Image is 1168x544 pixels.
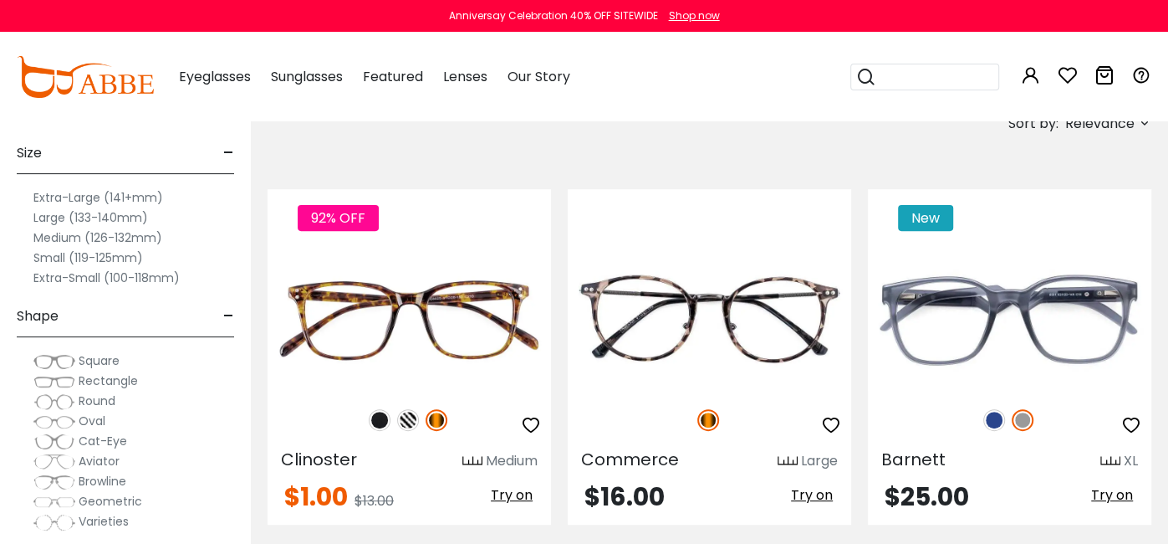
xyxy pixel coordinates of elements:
[33,228,162,248] label: Medium (126-132mm)
[17,296,59,336] span: Shape
[33,268,180,288] label: Extra-Small (100-118mm)
[697,409,719,431] img: Tortoise
[79,352,120,369] span: Square
[397,409,419,431] img: Pattern
[281,448,357,471] span: Clinoster
[298,205,379,231] span: 92% OFF
[868,249,1151,392] img: Gray Barnett - TR ,Universal Bridge Fit
[581,448,679,471] span: Commerce
[443,67,487,86] span: Lenses
[898,205,953,231] span: New
[778,455,798,468] img: size ruler
[486,451,538,471] div: Medium
[486,485,538,506] button: Try on
[1091,485,1133,505] span: Try on
[1012,409,1033,431] img: Gray
[79,473,126,490] span: Browline
[426,409,447,431] img: Tortoise
[33,353,75,370] img: Square.png
[1100,455,1120,468] img: size ruler
[33,454,75,470] img: Aviator.png
[885,479,969,515] span: $25.00
[79,433,127,449] span: Cat-Eye
[791,485,833,505] span: Try on
[33,514,75,531] img: Varieties.png
[284,479,348,515] span: $1.00
[1065,109,1135,139] span: Relevance
[33,393,75,410] img: Round.png
[33,413,75,430] img: Oval.png
[223,133,234,173] span: -
[354,491,394,511] span: $13.00
[1086,485,1138,506] button: Try on
[661,8,720,23] a: Shop now
[1008,114,1058,133] span: Sort by:
[568,249,851,392] img: Tortoise Commerce - TR ,Adjust Nose Pads
[33,494,75,511] img: Geometric.png
[271,67,343,86] span: Sunglasses
[983,409,1005,431] img: Blue
[223,296,234,336] span: -
[79,493,142,510] span: Geometric
[33,474,75,490] img: Browline.png
[33,208,148,228] label: Large (133-140mm)
[33,187,163,208] label: Extra-Large (141+mm)
[17,56,154,98] img: abbeglasses.com
[881,448,946,471] span: Barnett
[179,67,251,86] span: Eyeglasses
[79,393,115,409] span: Round
[33,248,143,268] label: Small (119-125mm)
[507,67,570,86] span: Our Story
[462,455,482,468] img: size ruler
[669,8,720,23] div: Shop now
[363,67,423,86] span: Featured
[369,409,390,431] img: Matte Black
[801,451,838,471] div: Large
[79,413,105,429] span: Oval
[1124,451,1138,471] div: XL
[79,513,129,530] span: Varieties
[33,434,75,450] img: Cat-Eye.png
[491,485,533,505] span: Try on
[786,485,838,506] button: Try on
[17,133,42,173] span: Size
[268,249,551,392] img: Tortoise Clinoster - Plastic ,Universal Bridge Fit
[584,479,665,515] span: $16.00
[79,372,138,389] span: Rectangle
[79,453,120,470] span: Aviator
[33,373,75,390] img: Rectangle.png
[449,8,658,23] div: Anniversay Celebration 40% OFF SITEWIDE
